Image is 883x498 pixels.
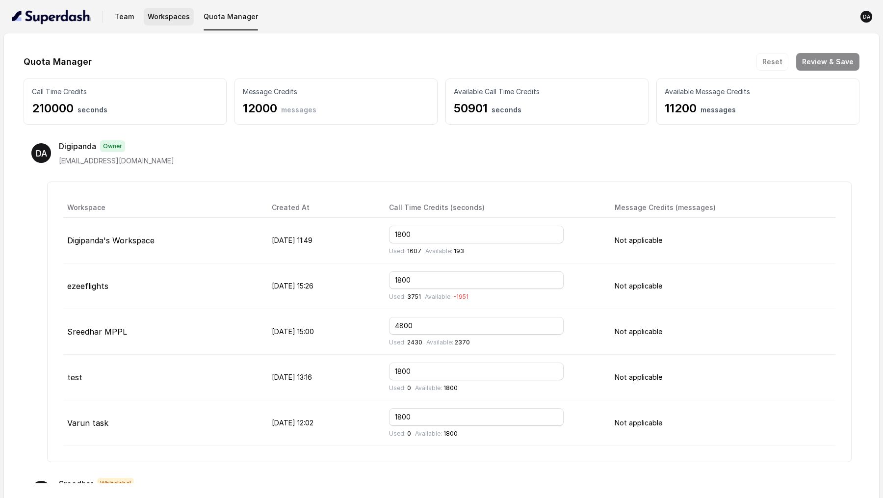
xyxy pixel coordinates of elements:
[381,198,607,218] th: Call Time Credits (seconds)
[111,8,138,26] button: Team
[863,14,871,20] text: DA
[615,235,831,246] p: Not applicable
[389,293,406,300] span: Used:
[615,280,831,292] p: Not applicable
[264,400,381,446] td: [DATE] 12:02
[425,293,452,300] span: Available:
[67,280,256,292] p: ezeeflights
[264,355,381,400] td: [DATE] 13:16
[415,384,458,392] p: 1800
[32,101,218,116] p: 210000
[63,198,264,218] th: Workspace
[59,140,96,152] p: Digipanda
[12,9,91,25] img: light.svg
[615,371,831,383] p: Not applicable
[36,148,47,158] text: DA
[389,384,406,392] span: Used:
[426,339,453,346] span: Available:
[264,263,381,309] td: [DATE] 15:26
[389,247,406,255] span: Used:
[454,101,640,116] p: 50901
[607,198,835,218] th: Message Credits (messages)
[665,101,851,116] p: 11200
[78,105,107,114] span: seconds
[425,247,464,255] p: 193
[200,8,262,26] button: Quota Manager
[425,247,452,255] span: Available:
[389,339,422,346] p: 2430
[389,430,411,438] p: 0
[701,105,736,114] span: messages
[756,53,788,71] button: Reset
[415,430,442,437] span: Available:
[389,384,411,392] p: 0
[454,87,640,97] p: Available Call Time Credits
[67,417,256,429] p: Varun task
[615,326,831,338] p: Not applicable
[389,247,421,255] p: 1607
[389,430,406,437] span: Used:
[665,87,851,97] p: Available Message Credits
[67,235,256,246] p: Digipanda's Workspace
[59,478,93,490] p: Sreedhar
[24,54,92,70] h1: Quota Manager
[100,140,125,152] span: Owner
[97,478,134,490] span: Whitelabel
[415,430,458,438] p: 1800
[264,218,381,263] td: [DATE] 11:49
[425,293,468,301] p: -1951
[389,293,421,301] p: 3751
[389,339,406,346] span: Used:
[59,157,174,165] span: [EMAIL_ADDRESS][DOMAIN_NAME]
[426,339,470,346] p: 2370
[264,198,381,218] th: Created At
[492,105,521,114] span: seconds
[243,87,429,97] p: Message Credits
[796,53,859,71] button: Review & Save
[32,87,218,97] p: Call Time Credits
[415,384,442,392] span: Available:
[67,371,256,383] p: test
[67,326,256,338] p: Sreedhar MPPL
[243,101,429,116] p: 12000
[144,8,194,26] button: Workspaces
[615,417,831,429] p: Not applicable
[281,105,316,114] span: messages
[264,309,381,355] td: [DATE] 15:00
